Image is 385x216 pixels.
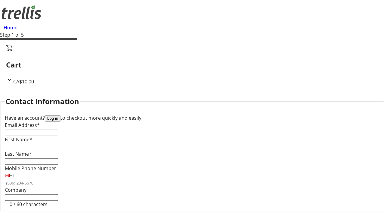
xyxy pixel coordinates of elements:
h2: Contact Information [5,96,79,107]
button: Log in [45,115,60,121]
label: Last Name* [5,151,32,157]
input: (506) 234-5678 [5,180,58,186]
tr-character-limit: 0 / 60 characters [10,201,48,208]
div: CartCA$10.00 [6,44,379,85]
span: CA$10.00 [13,78,34,85]
label: First Name* [5,136,32,143]
label: Company [5,187,26,193]
label: Email Address* [5,122,40,128]
div: Have an account? to checkout more quickly and easily. [5,114,380,121]
label: Mobile Phone Number [5,165,56,172]
h2: Cart [6,59,379,70]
